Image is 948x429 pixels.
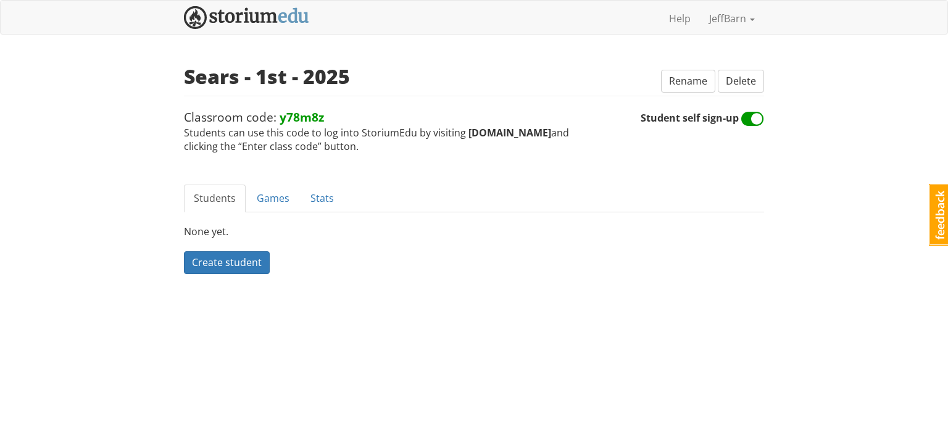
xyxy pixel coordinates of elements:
span: Delete [726,74,756,88]
a: Games [247,185,299,212]
h2: Sears - 1st - 2025 [184,65,350,87]
a: Students [184,185,246,212]
button: Rename [661,70,715,93]
img: StoriumEDU [184,6,309,29]
a: Help [660,3,700,34]
span: Create student [192,256,262,269]
span: Rename [669,74,707,88]
a: JeffBarn [700,3,764,34]
strong: [DOMAIN_NAME] [468,126,551,140]
button: Create student [184,251,270,274]
strong: y78m8z [280,109,324,125]
a: Stats [301,185,344,212]
span: Students can use this code to log into StoriumEdu by visiting and clicking the “Enter class code”... [184,109,641,154]
span: Student self sign-up [641,111,764,125]
span: None yet. [184,225,228,238]
button: Delete [718,70,764,93]
span: Classroom code: [184,109,324,125]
